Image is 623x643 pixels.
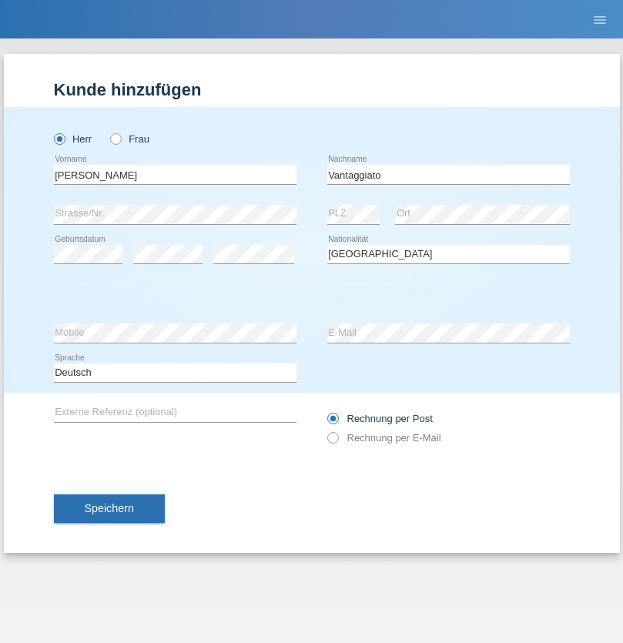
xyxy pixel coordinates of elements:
i: menu [592,12,608,28]
input: Rechnung per Post [327,413,337,432]
label: Herr [54,133,92,145]
h1: Kunde hinzufügen [54,80,570,99]
label: Rechnung per E-Mail [327,432,441,444]
input: Rechnung per E-Mail [327,432,337,451]
input: Frau [110,133,120,143]
label: Frau [110,133,149,145]
button: Speichern [54,494,165,524]
input: Herr [54,133,64,143]
a: menu [584,15,615,24]
span: Speichern [85,502,134,514]
label: Rechnung per Post [327,413,433,424]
